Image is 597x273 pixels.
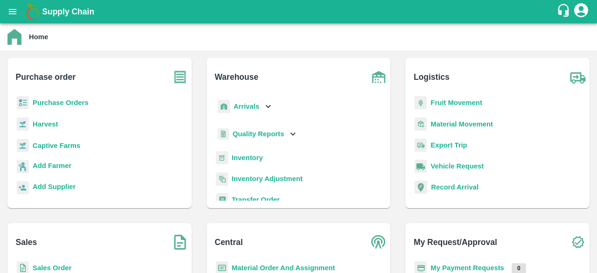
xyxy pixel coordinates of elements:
[415,181,427,194] img: recordArrival
[168,231,192,254] img: soSales
[232,264,335,272] a: Material Order And Assignment
[415,160,427,173] img: vehicle
[33,162,71,169] b: Add Farmer
[168,65,192,89] img: purchase
[430,162,484,170] a: Vehicle Request
[232,196,280,203] a: Transfer Order
[29,33,48,41] b: Home
[218,128,229,140] img: qualityReport
[33,99,89,106] a: Purchase Orders
[232,175,303,182] a: Inventory Adjustment
[17,117,29,131] img: harvest
[431,183,479,191] a: Record Arrival
[430,120,493,128] a: Material Movement
[17,181,29,195] img: supplier
[415,139,427,152] img: delivery
[33,161,71,173] a: Add Farmer
[216,172,228,186] img: inventory
[215,236,243,249] b: Central
[218,100,230,113] img: whArrival
[23,2,42,21] img: logo
[415,117,427,131] img: material
[415,96,427,110] img: fruit
[556,3,573,20] div: customer-support
[232,154,263,161] a: Inventory
[33,182,76,194] a: Add Supplier
[7,29,21,45] img: home
[16,236,37,249] b: Sales
[566,65,590,89] img: truck
[17,160,29,174] img: farmer
[234,103,259,110] b: Arrivals
[16,70,76,84] b: Purchase order
[33,264,71,272] a: Sales Order
[414,70,450,84] b: Logistics
[2,1,23,22] button: open drawer
[216,125,298,144] div: Quality Reports
[216,151,228,165] img: whInventory
[367,231,390,254] img: central
[42,7,94,16] b: Supply Chain
[573,2,590,21] div: account of current user
[430,99,482,106] a: Fruit Movement
[233,130,285,138] b: Quality Reports
[17,139,29,153] img: harvest
[17,96,29,110] img: reciept
[367,65,390,89] img: warehouse
[430,141,467,149] a: Export Trip
[430,264,504,272] a: My Payment Requests
[33,142,80,149] a: Captive Farms
[414,236,497,249] b: My Request/Approval
[216,96,274,117] div: Arrivals
[42,5,556,18] a: Supply Chain
[33,120,58,128] a: Harvest
[566,231,590,254] img: check
[215,70,258,84] b: Warehouse
[33,183,76,190] b: Add Supplier
[216,193,228,207] img: whTransfer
